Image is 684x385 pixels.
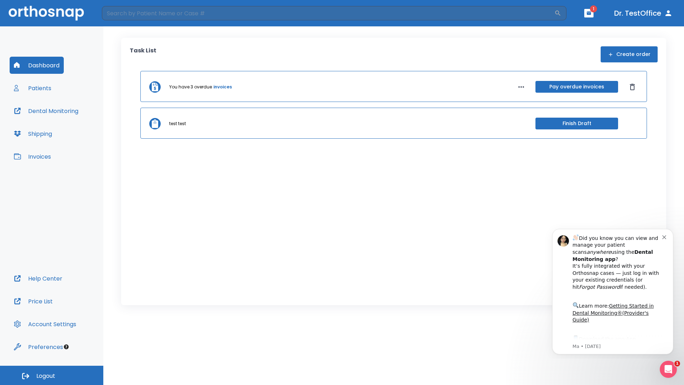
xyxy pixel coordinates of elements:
[535,118,618,129] button: Finish Draft
[627,81,638,93] button: Dismiss
[169,120,186,127] p: test test
[63,344,69,350] div: Tooltip anchor
[10,315,81,333] button: Account Settings
[535,81,618,93] button: Pay overdue invoices
[31,112,121,148] div: Download the app: | ​ Let us know if you need help getting started!
[169,84,212,90] p: You have 3 overdue
[36,372,55,380] span: Logout
[10,102,83,119] button: Dental Monitoring
[541,222,684,359] iframe: Intercom notifications message
[674,361,680,366] span: 1
[130,46,156,62] p: Task List
[31,114,94,127] a: App Store
[121,11,126,17] button: Dismiss notification
[10,57,64,74] button: Dashboard
[660,361,677,378] iframe: Intercom live chat
[102,6,554,20] input: Search by Patient Name or Case #
[590,5,597,12] span: 1
[9,6,84,20] img: Orthosnap
[10,125,56,142] button: Shipping
[10,293,57,310] button: Price List
[10,79,56,97] button: Patients
[10,338,67,355] button: Preferences
[10,148,55,165] button: Invoices
[31,121,121,127] p: Message from Ma, sent 5w ago
[213,84,232,90] a: invoices
[611,7,675,20] button: Dr. TestOffice
[10,270,67,287] button: Help Center
[601,46,658,62] button: Create order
